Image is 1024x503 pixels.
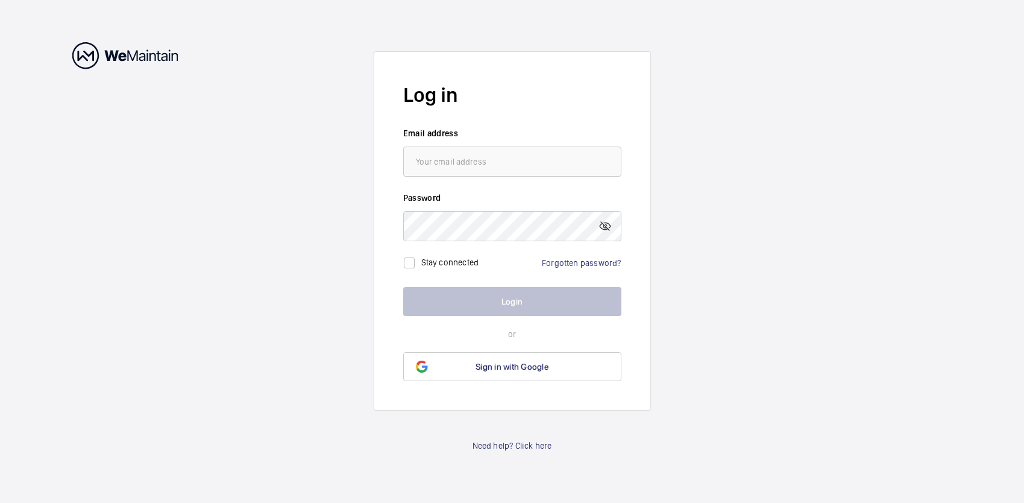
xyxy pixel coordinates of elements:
[476,362,548,372] span: Sign in with Google
[403,192,621,204] label: Password
[403,287,621,316] button: Login
[403,147,621,177] input: Your email address
[473,440,552,452] a: Need help? Click here
[421,258,479,267] label: Stay connected
[403,127,621,139] label: Email address
[542,258,621,268] a: Forgotten password?
[403,328,621,340] p: or
[403,81,621,109] h2: Log in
